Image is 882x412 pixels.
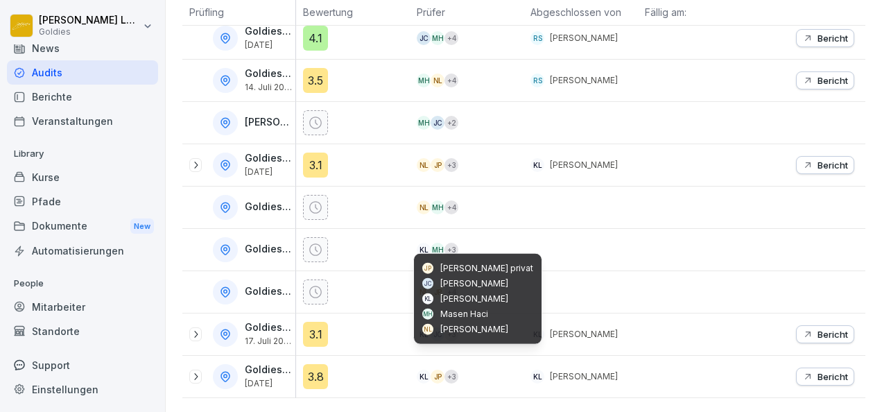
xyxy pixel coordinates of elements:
p: [PERSON_NAME] [550,32,618,44]
p: [PERSON_NAME] [550,328,618,341]
a: DokumenteNew [7,214,158,239]
a: Pfade [7,189,158,214]
p: [PERSON_NAME] [550,74,618,87]
p: Library [7,143,158,165]
p: [PERSON_NAME] [550,370,618,383]
p: Goldies Stuttgart Tübingerstr. [245,364,293,376]
p: [DATE] [245,40,293,50]
p: [PERSON_NAME] Loska [39,15,140,26]
div: New [130,218,154,234]
p: Goldies Köln [245,153,293,164]
p: [PERSON_NAME]´s HQ [245,117,293,128]
div: MH [431,31,444,45]
div: RS [530,31,544,45]
div: 3.8 [303,364,328,389]
p: Bericht [818,33,848,44]
div: MH [417,116,431,130]
a: News [7,36,158,60]
p: [DATE] [245,167,293,177]
p: Bewertung [303,5,403,19]
div: NL [417,200,431,214]
p: Goldies Oranienstraße [245,286,293,298]
p: [PERSON_NAME] [440,293,508,305]
a: Veranstaltungen [7,109,158,133]
div: KL [417,370,431,384]
p: Goldies Kudamm [245,201,293,213]
p: [PERSON_NAME] privat [440,262,533,275]
a: Einstellungen [7,377,158,402]
p: Bericht [818,371,848,382]
p: Bericht [818,329,848,340]
div: NL [417,158,431,172]
a: Audits [7,60,158,85]
div: NL [431,74,444,87]
p: [DATE] [245,379,293,388]
div: KL [530,158,544,172]
div: KL [530,370,544,384]
div: Support [7,353,158,377]
p: Goldies [39,27,140,37]
a: Automatisierungen [7,239,158,263]
div: JC [417,31,431,45]
p: Goldies [GEOGRAPHIC_DATA] [245,322,293,334]
div: 3.5 [303,68,328,93]
div: + 4 [444,200,458,214]
div: + 4 [444,31,458,45]
p: Prüfling [189,5,288,19]
p: [PERSON_NAME] [440,277,508,290]
button: Bericht [796,368,854,386]
button: Bericht [796,29,854,47]
div: 3.1 [303,153,328,178]
div: + 3 [444,370,458,384]
div: + 2 [444,116,458,130]
div: MH [417,74,431,87]
a: Mitarbeiter [7,295,158,319]
p: [PERSON_NAME] [440,323,508,336]
a: Standorte [7,319,158,343]
div: + 4 [444,74,458,87]
p: Goldies [GEOGRAPHIC_DATA] [245,243,293,255]
button: Bericht [796,71,854,89]
div: NL [422,324,433,335]
a: Berichte [7,85,158,109]
p: Masen Haci [440,308,488,320]
div: MH [422,309,433,320]
p: [PERSON_NAME] [550,159,618,171]
div: JC [422,278,433,289]
div: + 3 [444,158,458,172]
div: 3.1 [303,322,328,347]
a: Kurse [7,165,158,189]
p: Abgeschlossen von [530,5,630,19]
p: Goldies Friedrichshain [245,26,293,37]
div: Jp [431,158,444,172]
button: Bericht [796,156,854,174]
div: KL [422,293,433,304]
p: People [7,273,158,295]
div: MH [431,243,444,257]
p: Bericht [818,160,848,171]
p: 17. Juli 2025 [245,336,293,346]
div: Jp [431,370,444,384]
div: MH [431,200,444,214]
p: Goldies Gräfestraße [245,68,293,80]
p: Bericht [818,75,848,86]
div: RS [530,74,544,87]
button: Bericht [796,325,854,343]
div: KL [417,243,431,257]
div: JC [431,116,444,130]
div: 4.1 [303,26,328,51]
p: 14. Juli 2025 [245,83,293,92]
div: Jp [422,263,433,274]
div: + 3 [444,243,458,257]
div: Dokumente [7,214,158,239]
